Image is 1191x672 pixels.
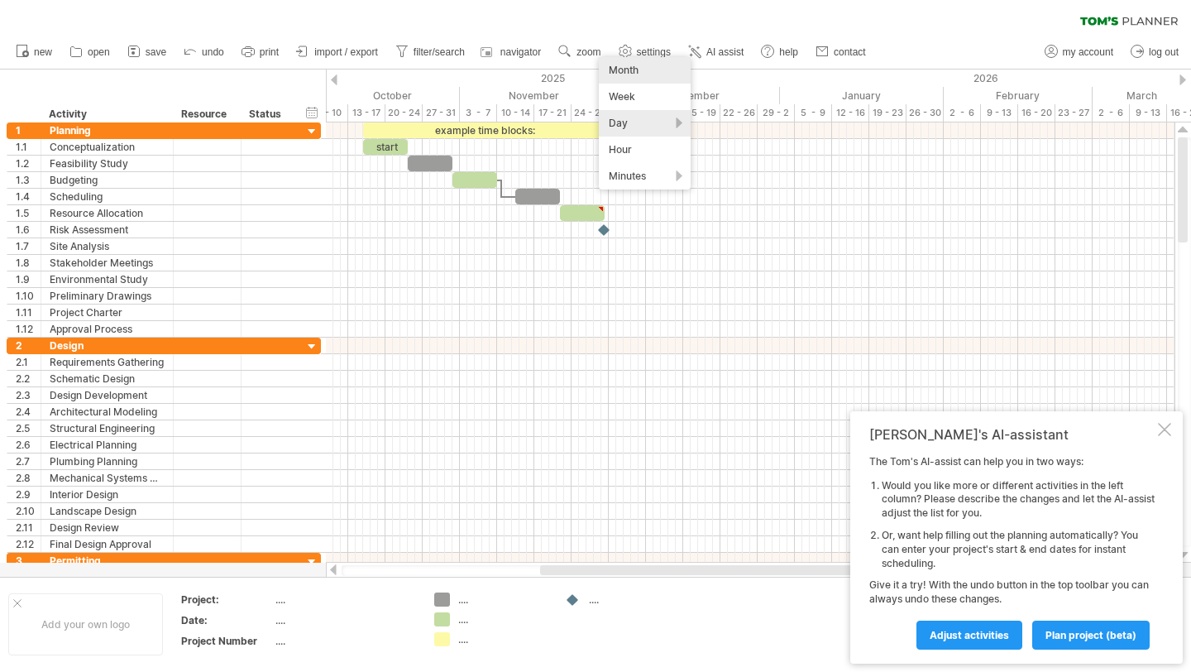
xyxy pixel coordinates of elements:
[50,305,165,320] div: Project Charter
[16,404,41,420] div: 2.4
[16,255,41,271] div: 1.8
[348,104,385,122] div: 13 - 17
[16,371,41,386] div: 2.2
[423,104,460,122] div: 27 - 31
[1045,629,1136,641] span: plan project (beta)
[16,420,41,436] div: 2.5
[414,46,465,58] span: filter/search
[16,238,41,254] div: 1.7
[249,106,285,122] div: Status
[16,387,41,403] div: 2.3
[50,122,165,138] div: Planning
[458,593,548,607] div: ....
[460,87,609,104] div: November 2025
[181,106,232,122] div: Resource
[50,271,165,287] div: Environmental Study
[16,288,41,304] div: 1.10
[50,371,165,386] div: Schematic Design
[50,387,165,403] div: Design Development
[758,104,795,122] div: 29 - 2
[599,137,691,163] div: Hour
[16,454,41,469] div: 2.7
[50,354,165,370] div: Requirements Gathering
[50,172,165,188] div: Budgeting
[869,455,1155,649] div: The Tom's AI-assist can help you in two ways: Give it a try! With the undo button in the top tool...
[88,46,110,58] span: open
[34,46,52,58] span: new
[8,593,163,655] div: Add your own logo
[869,426,1155,443] div: [PERSON_NAME]'s AI-assistant
[50,404,165,420] div: Architectural Modeling
[314,46,378,58] span: import / export
[16,338,41,353] div: 2
[1093,104,1130,122] div: 2 - 6
[944,104,981,122] div: 2 - 6
[16,503,41,519] div: 2.10
[16,305,41,320] div: 1.11
[16,536,41,552] div: 2.12
[720,104,758,122] div: 22 - 26
[50,222,165,238] div: Risk Assessment
[599,163,691,190] div: Minutes
[260,46,279,58] span: print
[50,420,165,436] div: Structural Engineering
[181,613,272,627] div: Date:
[65,41,115,63] a: open
[50,536,165,552] div: Final Design Approval
[50,156,165,171] div: Feasibility Study
[832,104,869,122] div: 12 - 16
[50,487,165,502] div: Interior Design
[478,41,546,63] a: navigator
[1018,104,1055,122] div: 16 - 20
[16,437,41,453] div: 2.6
[16,222,41,238] div: 1.6
[16,553,41,569] div: 3
[179,41,229,63] a: undo
[779,46,798,58] span: help
[16,271,41,287] div: 1.9
[275,613,414,627] div: ....
[16,172,41,188] div: 1.3
[1130,104,1167,122] div: 9 - 13
[50,288,165,304] div: Preliminary Drawings
[275,634,414,648] div: ....
[289,87,460,104] div: October 2025
[12,41,57,63] a: new
[930,629,1009,641] span: Adjust activities
[780,87,944,104] div: January 2026
[181,593,272,607] div: Project:
[123,41,171,63] a: save
[16,156,41,171] div: 1.2
[572,104,609,122] div: 24 - 28
[795,104,832,122] div: 5 - 9
[16,354,41,370] div: 2.1
[16,122,41,138] div: 1
[906,104,944,122] div: 26 - 30
[637,46,671,58] span: settings
[50,520,165,535] div: Design Review
[50,470,165,486] div: Mechanical Systems Design
[1126,41,1184,63] a: log out
[202,46,224,58] span: undo
[50,189,165,204] div: Scheduling
[16,139,41,155] div: 1.1
[589,593,679,607] div: ....
[16,487,41,502] div: 2.9
[50,205,165,221] div: Resource Allocation
[50,321,165,337] div: Approval Process
[385,104,423,122] div: 20 - 24
[50,553,165,569] div: Permitting
[599,84,691,110] div: Week
[684,41,749,63] a: AI assist
[311,104,348,122] div: 6 - 10
[534,104,572,122] div: 17 - 21
[49,106,164,122] div: Activity
[869,104,906,122] div: 19 - 23
[275,593,414,607] div: ....
[50,503,165,519] div: Landscape Design
[811,41,871,63] a: contact
[16,520,41,535] div: 2.11
[576,46,600,58] span: zoom
[50,255,165,271] div: Stakeholder Meetings
[363,139,408,155] div: start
